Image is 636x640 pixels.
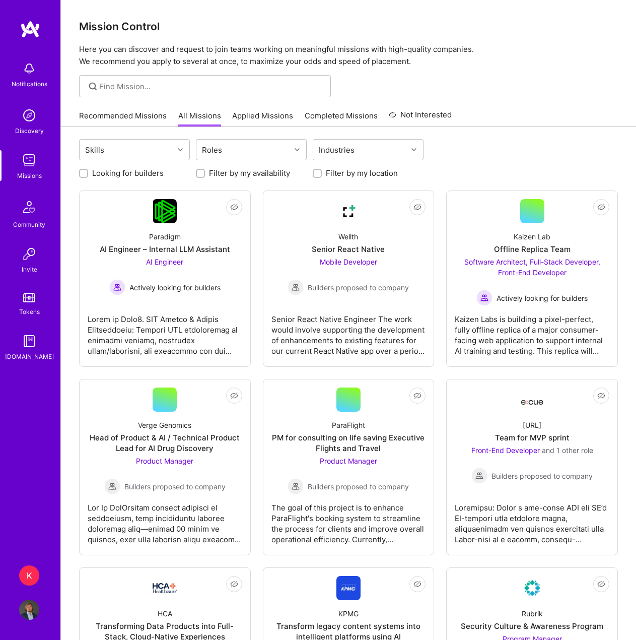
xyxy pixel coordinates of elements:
[199,143,225,157] div: Roles
[100,244,230,254] div: AI Engineer – Internal LLM Assistant
[597,580,605,588] i: icon EyeClosed
[497,293,588,303] span: Actively looking for builders
[522,608,543,619] div: Rubrik
[19,331,39,351] img: guide book
[79,43,618,68] p: Here you can discover and request to join teams working on meaningful missions with high-quality ...
[22,264,37,275] div: Invite
[461,621,603,631] div: Security Culture & Awareness Program
[15,125,44,136] div: Discovery
[17,565,42,586] a: K
[92,168,164,178] label: Looking for builders
[316,143,357,157] div: Industries
[308,481,409,492] span: Builders proposed to company
[19,58,39,79] img: bell
[542,446,593,455] span: and 1 other role
[19,565,39,586] div: K
[19,105,39,125] img: discovery
[158,608,172,619] div: HCA
[109,279,125,295] img: Actively looking for builders
[271,199,426,358] a: Company LogoWellthSenior React NativeMobile Developer Builders proposed to companyBuilders propos...
[520,576,544,600] img: Company Logo
[88,494,242,545] div: Lor Ip DolOrsitam consect adipisci el seddoeiusm, temp incididuntu laboree doloremag aliq—enimad ...
[336,576,361,600] img: Company Logo
[5,351,54,362] div: [DOMAIN_NAME]
[338,231,358,242] div: Wellth
[232,110,293,127] a: Applied Missions
[295,147,300,152] i: icon Chevron
[19,244,39,264] img: Invite
[209,168,290,178] label: Filter by my availability
[413,392,421,400] i: icon EyeClosed
[88,199,242,358] a: Company LogoParadigmAI Engineer – Internal LLM AssistantAI Engineer Actively looking for builders...
[332,420,365,430] div: ParaFlight
[476,290,492,306] img: Actively looking for builders
[153,583,177,593] img: Company Logo
[389,109,452,127] a: Not Interested
[83,143,107,157] div: Skills
[312,244,385,254] div: Senior React Native
[271,388,426,547] a: ParaFlightPM for consulting on life saving Executive Flights and TravelProduct Manager Builders p...
[88,432,242,454] div: Head of Product & AI / Technical Product Lead for AI Drug Discovery
[20,20,40,38] img: logo
[413,580,421,588] i: icon EyeClosed
[17,600,42,620] a: User Avatar
[79,110,167,127] a: Recommended Missions
[87,81,99,92] i: icon SearchGrey
[455,388,609,547] a: Company Logo[URL]Team for MVP sprintFront-End Developer and 1 other roleBuilders proposed to comp...
[288,478,304,494] img: Builders proposed to company
[523,420,541,430] div: [URL]
[19,150,39,170] img: teamwork
[129,282,221,293] span: Actively looking for builders
[88,306,242,356] div: Lorem ip Dolo8. SIT Ametco & Adipis Elitseddoeiu: Tempori UTL etdoloremag al enimadmi veniamq, no...
[138,420,191,430] div: Verge Genomics
[305,110,378,127] a: Completed Missions
[149,231,181,242] div: Paradigm
[455,494,609,545] div: Loremipsu: Dolor s ame-conse ADI eli SE’d EI-tempori utla etdolore magna, aliquaenimadm ven quisn...
[491,471,593,481] span: Builders proposed to company
[79,20,618,33] h3: Mission Control
[597,203,605,211] i: icon EyeClosed
[146,258,183,266] span: AI Engineer
[230,580,238,588] i: icon EyeClosed
[178,110,221,127] a: All Missions
[17,170,42,181] div: Missions
[124,481,226,492] span: Builders proposed to company
[520,391,544,409] img: Company Logo
[230,392,238,400] i: icon EyeClosed
[455,306,609,356] div: Kaizen Labs is building a pixel-perfect, fully offline replica of a major consumer-facing web app...
[88,388,242,547] a: Verge GenomicsHead of Product & AI / Technical Product Lead for AI Drug DiscoveryProduct Manager ...
[455,199,609,358] a: Kaizen LabOffline Replica TeamSoftware Architect, Full-Stack Developer, Front-End Developer Activ...
[413,203,421,211] i: icon EyeClosed
[136,457,193,465] span: Product Manager
[336,199,361,223] img: Company Logo
[326,168,398,178] label: Filter by my location
[23,293,35,302] img: tokens
[178,147,183,152] i: icon Chevron
[411,147,416,152] i: icon Chevron
[514,231,550,242] div: Kaizen Lab
[271,432,426,454] div: PM for consulting on life saving Executive Flights and Travel
[495,432,570,443] div: Team for MVP sprint
[230,203,238,211] i: icon EyeClosed
[494,244,571,254] div: Offline Replica Team
[471,446,540,455] span: Front-End Developer
[19,306,40,317] div: Tokens
[12,79,47,89] div: Notifications
[13,219,45,230] div: Community
[99,81,323,92] input: Find Mission...
[308,282,409,293] span: Builders proposed to company
[464,258,600,277] span: Software Architect, Full-Stack Developer, Front-End Developer
[320,457,377,465] span: Product Manager
[17,195,41,219] img: Community
[320,258,377,266] span: Mobile Developer
[288,279,304,295] img: Builders proposed to company
[271,494,426,545] div: The goal of this project is to enhance ParaFlight's booking system to streamline the process for ...
[471,468,487,484] img: Builders proposed to company
[19,600,39,620] img: User Avatar
[104,478,120,494] img: Builders proposed to company
[271,306,426,356] div: Senior React Native Engineer The work would involve supporting the development of enhancements to...
[597,392,605,400] i: icon EyeClosed
[338,608,359,619] div: KPMG
[153,199,177,223] img: Company Logo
